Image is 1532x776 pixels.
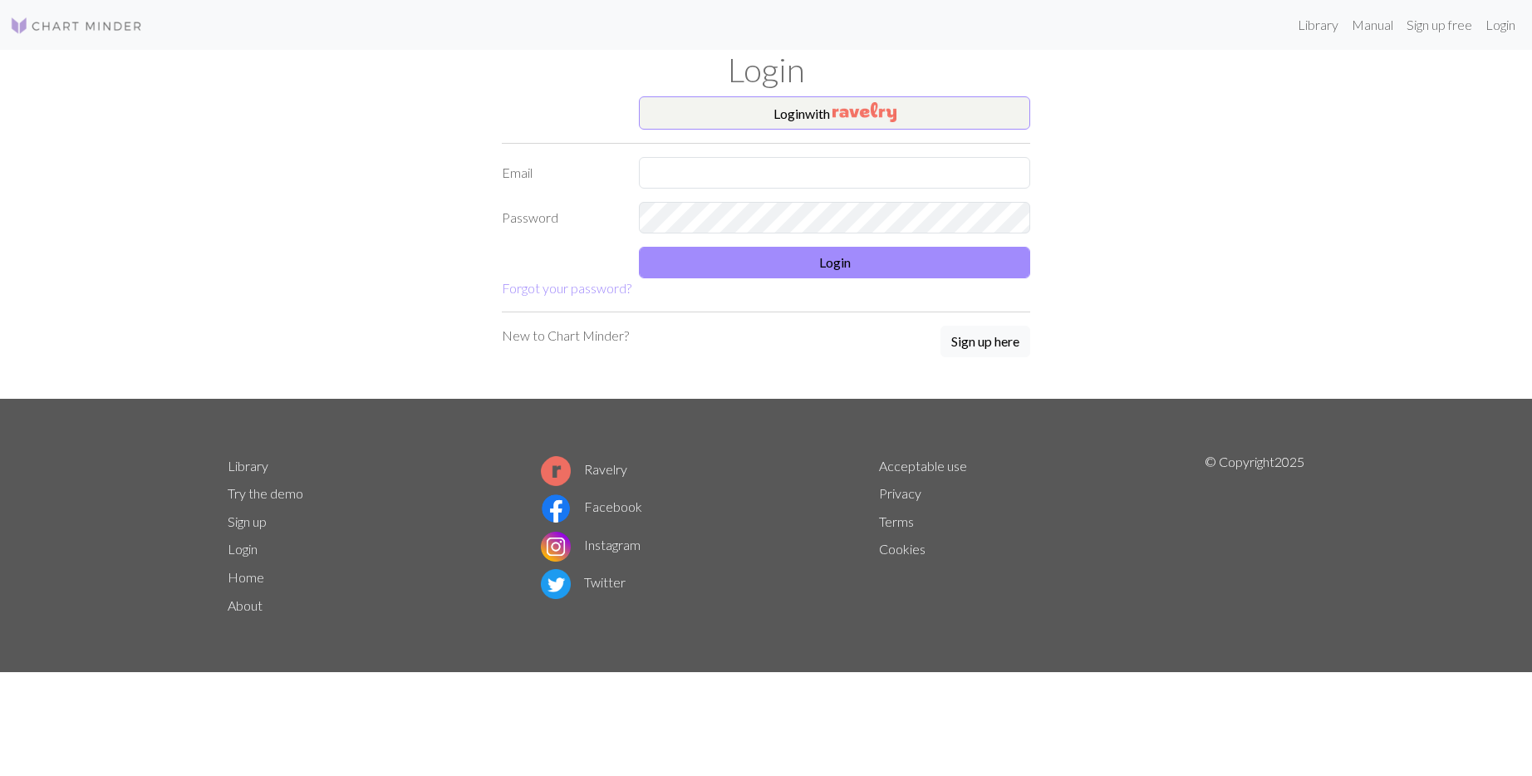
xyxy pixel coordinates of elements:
label: Password [492,202,629,233]
a: Library [1291,8,1345,42]
a: Ravelry [541,461,627,477]
a: About [228,597,263,613]
p: © Copyright 2025 [1205,452,1304,620]
img: Twitter logo [541,569,571,599]
a: Twitter [541,574,626,590]
a: Cookies [879,541,926,557]
a: Library [228,458,268,474]
button: Login [639,247,1030,278]
button: Loginwith [639,96,1030,130]
button: Sign up here [940,326,1030,357]
a: Login [1479,8,1522,42]
a: Login [228,541,258,557]
img: Ravelry logo [541,456,571,486]
img: Ravelry [832,102,896,122]
a: Facebook [541,499,642,514]
a: Sign up here [940,326,1030,359]
a: Instagram [541,537,641,553]
img: Instagram logo [541,532,571,562]
h1: Login [218,50,1314,90]
a: Sign up free [1400,8,1479,42]
a: Privacy [879,485,921,501]
label: Email [492,157,629,189]
a: Try the demo [228,485,303,501]
a: Manual [1345,8,1400,42]
a: Forgot your password? [502,280,631,296]
img: Logo [10,16,143,36]
a: Terms [879,513,914,529]
a: Acceptable use [879,458,967,474]
p: New to Chart Minder? [502,326,629,346]
a: Sign up [228,513,267,529]
a: Home [228,569,264,585]
img: Facebook logo [541,494,571,523]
